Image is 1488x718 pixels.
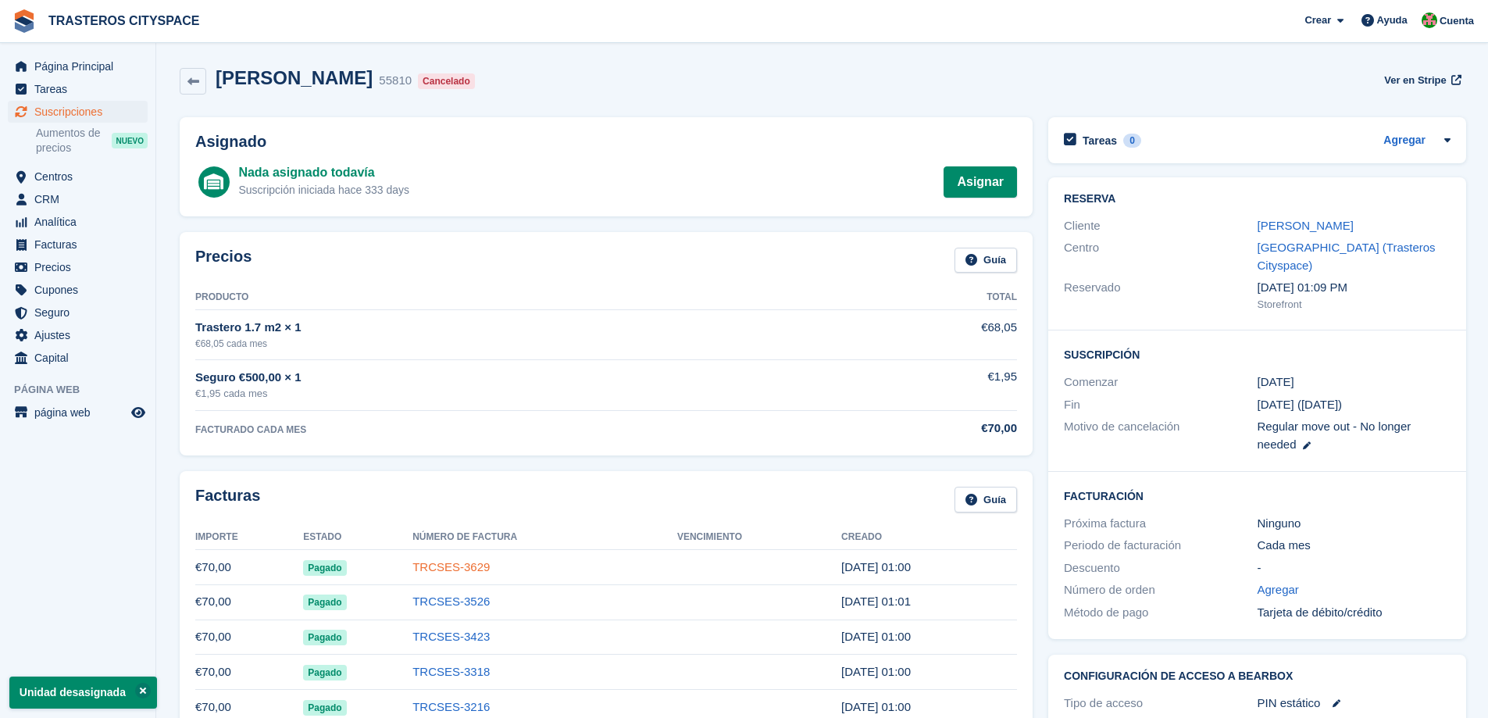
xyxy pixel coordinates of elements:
[1258,398,1343,411] span: [DATE] ([DATE])
[841,700,911,713] time: 2025-04-05 23:00:53 UTC
[303,665,346,680] span: Pagado
[195,319,816,337] div: Trastero 1.7 m2 × 1
[1064,670,1451,683] h2: Configuración de acceso a BearBox
[216,67,373,88] h2: [PERSON_NAME]
[34,101,128,123] span: Suscripciones
[1064,396,1257,414] div: Fin
[1258,219,1354,232] a: [PERSON_NAME]
[1258,297,1451,313] div: Storefront
[1064,418,1257,453] div: Motivo de cancelación
[1422,13,1437,28] img: CitySpace
[1083,134,1117,148] h2: Tareas
[1064,488,1451,503] h2: Facturación
[816,285,1017,310] th: Total
[34,188,128,210] span: CRM
[841,595,911,608] time: 2025-07-05 23:01:01 UTC
[1064,373,1257,391] div: Comenzar
[34,402,128,423] span: página web
[8,347,148,369] a: menu
[34,234,128,255] span: Facturas
[303,560,346,576] span: Pagado
[34,211,128,233] span: Analítica
[303,525,412,550] th: Estado
[8,78,148,100] a: menu
[303,630,346,645] span: Pagado
[14,382,155,398] span: Página web
[12,9,36,33] img: stora-icon-8386f47178a22dfd0bd8f6a31ec36ba5ce8667c1dd55bd0f319d3a0aa187defe.svg
[412,700,490,713] a: TRCSES-3216
[1064,279,1257,312] div: Reservado
[195,655,303,690] td: €70,00
[195,620,303,655] td: €70,00
[1258,279,1451,297] div: [DATE] 01:09 PM
[1064,217,1257,235] div: Cliente
[8,324,148,346] a: menu
[841,560,911,573] time: 2025-08-05 23:00:30 UTC
[34,302,128,323] span: Seguro
[195,285,816,310] th: Producto
[36,125,148,156] a: Aumentos de precios NUEVO
[1064,239,1257,274] div: Centro
[34,347,128,369] span: Capital
[8,101,148,123] a: menu
[34,55,128,77] span: Página Principal
[238,182,409,198] div: Suscripción iniciada hace 333 days
[1304,13,1331,28] span: Crear
[677,525,841,550] th: Vencimiento
[8,256,148,278] a: menu
[1384,73,1446,88] span: Ver en Stripe
[1064,346,1451,362] h2: Suscripción
[412,560,490,573] a: TRCSES-3629
[944,166,1017,198] a: Asignar
[195,584,303,620] td: €70,00
[8,279,148,301] a: menu
[303,595,346,610] span: Pagado
[195,369,816,387] div: Seguro €500,00 × 1
[1258,559,1451,577] div: -
[1258,604,1451,622] div: Tarjeta de débito/crédito
[36,126,112,155] span: Aumentos de precios
[1064,537,1257,555] div: Periodo de facturación
[816,310,1017,359] td: €68,05
[34,279,128,301] span: Cupones
[1064,559,1257,577] div: Descuento
[1258,373,1294,391] time: 2024-10-05 23:00:00 UTC
[1064,604,1257,622] div: Método de pago
[1378,67,1465,93] a: Ver en Stripe
[8,402,148,423] a: menú
[1064,581,1257,599] div: Número de orden
[1383,132,1426,150] a: Agregar
[412,595,490,608] a: TRCSES-3526
[34,256,128,278] span: Precios
[195,133,1017,151] h2: Asignado
[8,302,148,323] a: menu
[412,630,490,643] a: TRCSES-3423
[955,487,1017,513] a: Guía
[1258,695,1451,713] div: PIN estático
[195,337,816,351] div: €68,05 cada mes
[1258,241,1436,272] a: [GEOGRAPHIC_DATA] (Trasteros Cityspace)
[195,423,816,437] div: FACTURADO CADA MES
[418,73,475,89] div: Cancelado
[816,420,1017,438] div: €70,00
[8,234,148,255] a: menu
[129,403,148,422] a: Vista previa de la tienda
[8,188,148,210] a: menu
[1258,515,1451,533] div: Ninguno
[412,525,677,550] th: Número de factura
[1440,13,1474,29] span: Cuenta
[841,630,911,643] time: 2025-06-05 23:00:09 UTC
[1064,193,1451,205] h2: Reserva
[42,8,206,34] a: TRASTEROS CITYSPACE
[34,324,128,346] span: Ajustes
[195,386,816,402] div: €1,95 cada mes
[816,359,1017,410] td: €1,95
[1123,134,1141,148] div: 0
[303,700,346,716] span: Pagado
[195,487,260,513] h2: Facturas
[1258,537,1451,555] div: Cada mes
[8,211,148,233] a: menu
[8,55,148,77] a: menu
[1064,515,1257,533] div: Próxima factura
[238,163,409,182] div: Nada asignado todavía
